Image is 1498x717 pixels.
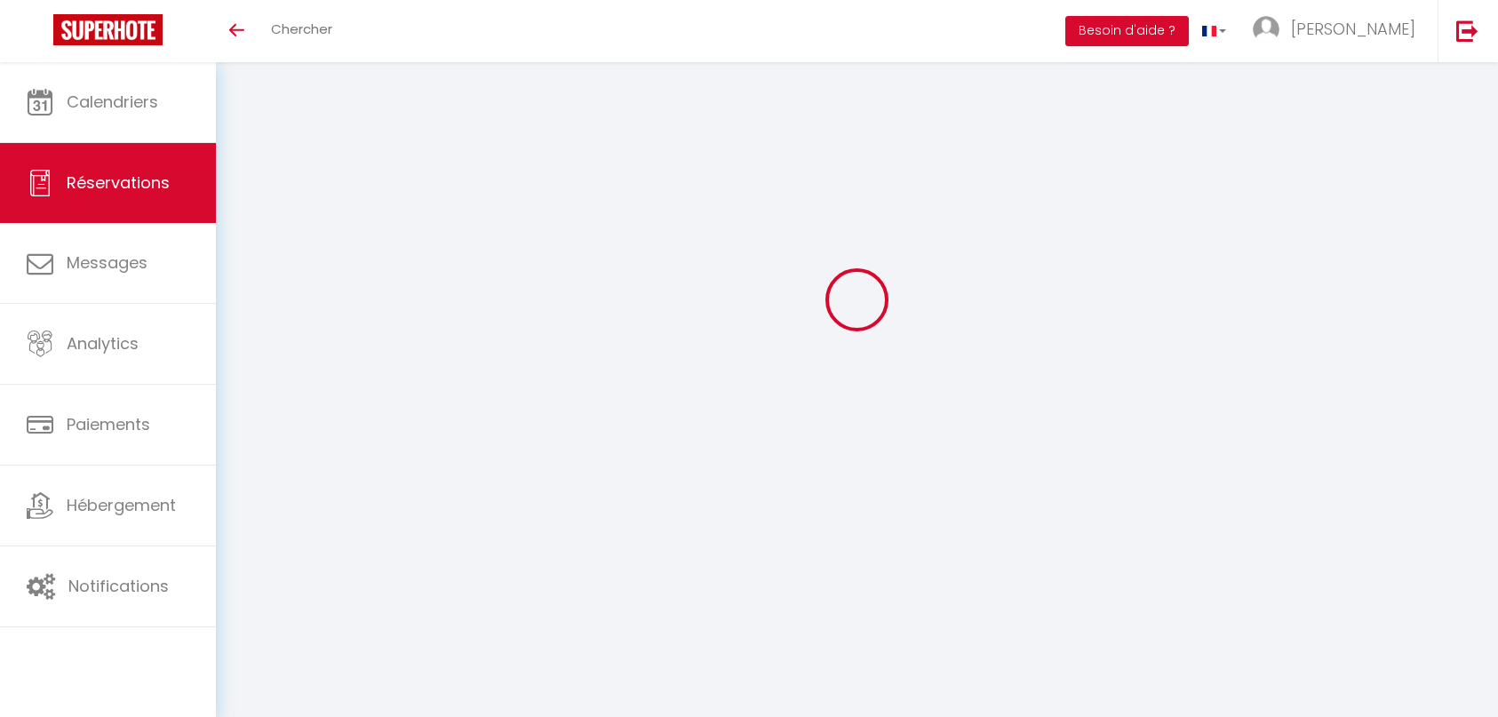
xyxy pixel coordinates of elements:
[67,251,147,274] span: Messages
[67,413,150,435] span: Paiements
[53,14,163,45] img: Super Booking
[1065,16,1189,46] button: Besoin d'aide ?
[14,7,68,60] button: Ouvrir le widget de chat LiveChat
[67,332,139,355] span: Analytics
[1456,20,1478,42] img: logout
[67,494,176,516] span: Hébergement
[1253,16,1279,43] img: ...
[271,20,332,38] span: Chercher
[1291,18,1415,40] span: [PERSON_NAME]
[67,91,158,113] span: Calendriers
[67,171,170,194] span: Réservations
[68,575,169,597] span: Notifications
